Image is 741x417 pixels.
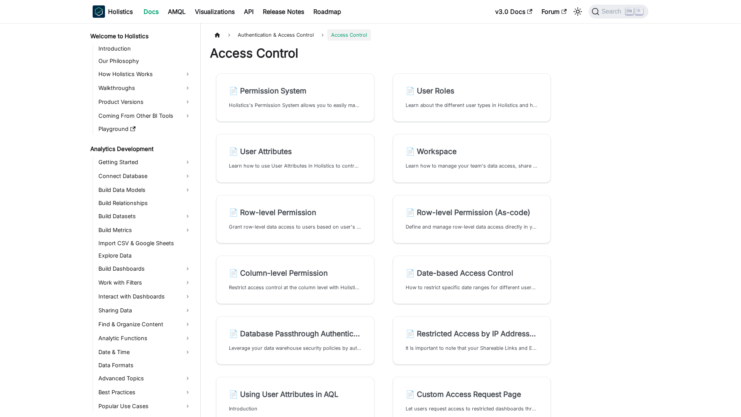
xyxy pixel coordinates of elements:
p: Learn how to use User Attributes in Holistics to control data access with Dataset's Row-level Per... [229,162,362,170]
a: Best Practices [96,386,194,398]
button: Search (Ctrl+K) [589,5,648,19]
a: Our Philosophy [96,56,194,66]
p: Define and manage row-level data access directly in your dataset code for greater flexibility and... [406,223,538,231]
a: Build Metrics [96,224,194,236]
a: API [239,5,258,18]
a: 📄️ Permission SystemHolistics's Permission System allows you to easily manage permission control ... [216,73,374,122]
a: Release Notes [258,5,309,18]
p: Introduction [229,405,362,412]
a: Docs [139,5,163,18]
a: Analytic Functions [96,332,194,344]
a: Home page [210,29,225,41]
h2: Workspace [406,147,538,156]
a: Walkthroughs [96,82,194,94]
a: Build Relationships [96,198,194,208]
h2: Permission System [229,86,362,95]
a: Import CSV & Google Sheets [96,238,194,249]
a: Build Datasets [96,210,194,222]
a: Introduction [96,43,194,54]
p: Grant row-level data access to users based on user's attributes data [229,223,362,231]
a: 📄️ Column-level PermissionRestrict access control at the column level with Holistics' Column-leve... [216,256,374,304]
a: Build Dashboards [96,263,194,275]
a: 📄️ User RolesLearn about the different user types in Holistics and how they can help you streamli... [393,73,551,122]
span: Authentication & Access Control [234,29,318,41]
a: Forum [537,5,571,18]
a: Getting Started [96,156,194,168]
a: Connect Database [96,170,194,182]
p: Let users request access to restricted dashboards through customized forms and workflows [406,405,538,412]
h2: Row-level Permission (As-code) [406,208,538,217]
p: Leverage your data warehouse security policies by authenticating users with their individual data... [229,344,362,352]
a: Popular Use Cases [96,400,194,412]
a: Interact with Dashboards [96,290,194,303]
a: Roadmap [309,5,346,18]
a: Welcome to Holistics [88,31,194,42]
a: Analytics Development [88,144,194,154]
a: Playground [96,124,194,134]
a: AMQL [163,5,190,18]
h2: Custom Access Request Page [406,390,538,399]
a: Data Formats [96,360,194,371]
a: Sharing Data [96,304,194,317]
h2: User Attributes [229,147,362,156]
h2: Date-based Access Control [406,268,538,278]
a: Visualizations [190,5,239,18]
p: Holistics's Permission System allows you to easily manage permission control at Data Source and D... [229,102,362,109]
h2: User Roles [406,86,538,95]
nav: Docs sidebar [85,23,201,417]
p: Learn how to manage your team's data access, share reports, and track progress with Holistics's w... [406,162,538,170]
h2: Using User Attributes in AQL [229,390,362,399]
a: Coming From Other BI Tools [96,110,194,122]
h2: Database Passthrough Authentication [229,329,362,338]
a: Explore Data [96,250,194,261]
nav: Breadcrumbs [210,29,557,41]
a: Find & Organize Content [96,318,194,331]
span: Search [599,8,626,15]
span: Access Control [327,29,371,41]
p: It is important to note that your Shareable Links and Embedded Dashboards are publicly accessible... [406,344,538,352]
h2: Restricted Access by IP Addresses (IP Whitelisting) [406,329,538,338]
a: How Holistics Works [96,68,194,80]
a: 📄️ Database Passthrough AuthenticationLeverage your data warehouse security policies by authentic... [216,316,374,364]
h2: Column-level Permission [229,268,362,278]
a: HolisticsHolistics [93,5,133,18]
a: v3.0 Docs [491,5,537,18]
a: Work with Filters [96,276,194,289]
a: 📄️ Row-level Permission (As-code)Define and manage row-level data access directly in your dataset... [393,195,551,243]
h2: Row-level Permission [229,208,362,217]
h1: Access Control [210,46,557,61]
a: 📄️ WorkspaceLearn how to manage your team's data access, share reports, and track progress with H... [393,134,551,182]
button: Switch between dark and light mode (currently light mode) [572,5,584,18]
p: Learn about the different user types in Holistics and how they can help you streamline your workflow [406,102,538,109]
a: 📄️ Date-based Access ControlHow to restrict specific date ranges for different users/usergroups i... [393,256,551,304]
a: 📄️ User AttributesLearn how to use User Attributes in Holistics to control data access with Datas... [216,134,374,182]
a: Build Data Models [96,184,194,196]
a: Advanced Topics [96,372,194,385]
img: Holistics [93,5,105,18]
a: Date & Time [96,346,194,358]
a: 📄️ Row-level PermissionGrant row-level data access to users based on user's attributes data [216,195,374,243]
a: 📄️ Restricted Access by IP Addresses (IP Whitelisting)It is important to note that your Shareable... [393,316,551,364]
kbd: K [635,8,643,15]
b: Holistics [108,7,133,16]
p: How to restrict specific date ranges for different users/usergroups in Holistics [406,284,538,291]
p: Restrict access control at the column level with Holistics' Column-level Permission feature [229,284,362,291]
a: Product Versions [96,96,194,108]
